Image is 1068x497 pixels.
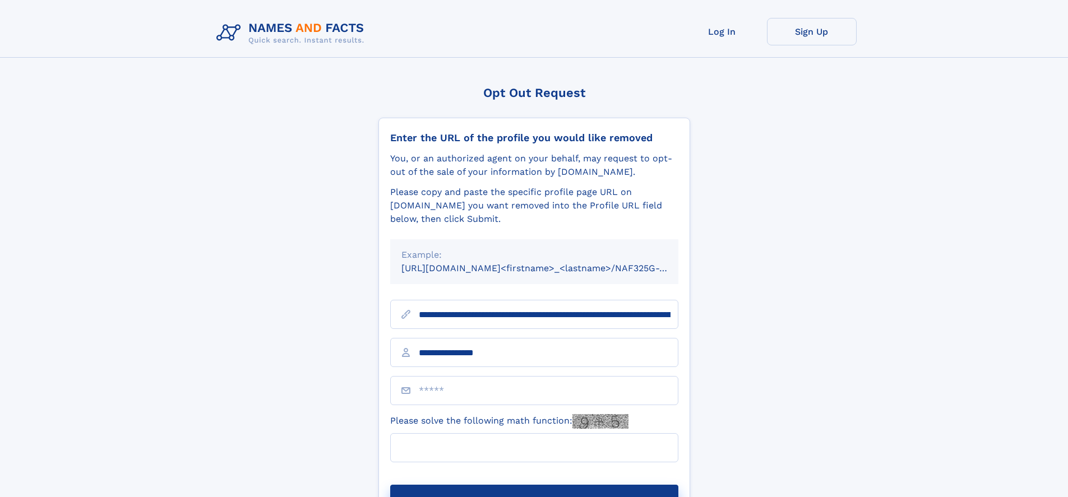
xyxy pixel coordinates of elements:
label: Please solve the following math function: [390,414,628,429]
div: Please copy and paste the specific profile page URL on [DOMAIN_NAME] you want removed into the Pr... [390,185,678,226]
a: Sign Up [767,18,857,45]
div: Example: [401,248,667,262]
a: Log In [677,18,767,45]
div: You, or an authorized agent on your behalf, may request to opt-out of the sale of your informatio... [390,152,678,179]
div: Opt Out Request [378,86,690,100]
div: Enter the URL of the profile you would like removed [390,132,678,144]
small: [URL][DOMAIN_NAME]<firstname>_<lastname>/NAF325G-xxxxxxxx [401,263,700,273]
img: Logo Names and Facts [212,18,373,48]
